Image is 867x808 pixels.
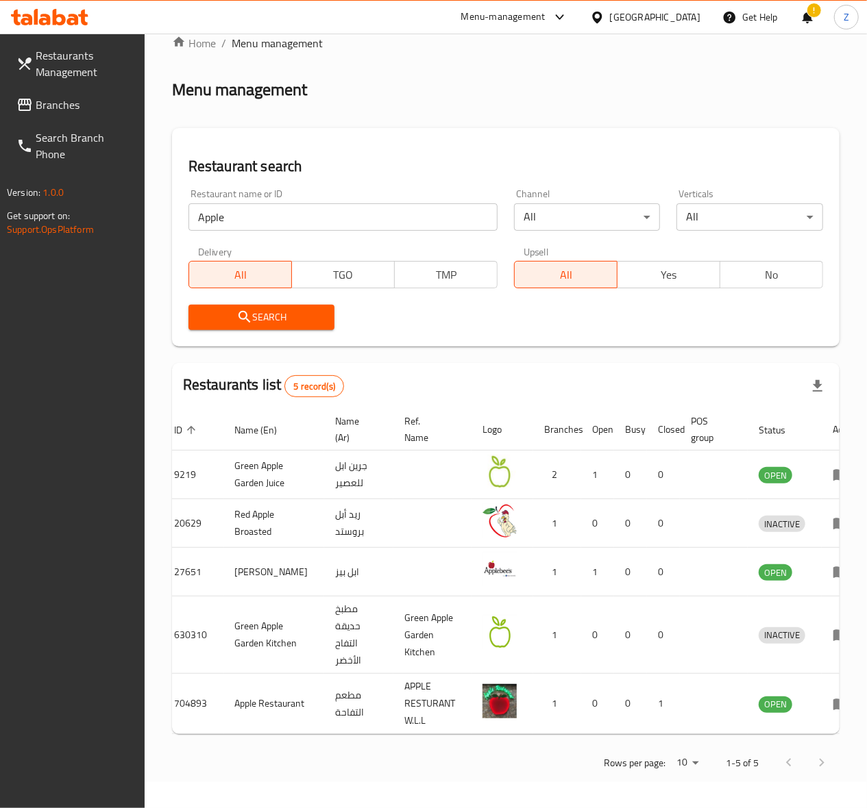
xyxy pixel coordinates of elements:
[285,380,343,393] span: 5 record(s)
[5,88,145,121] a: Branches
[614,499,647,548] td: 0
[324,499,393,548] td: ريد أبل بروستد
[232,35,323,51] span: Menu management
[324,674,393,734] td: مطعم التفاحة
[671,753,704,773] div: Rows per page:
[759,565,792,581] span: OPEN
[163,451,223,499] td: 9219
[400,265,492,285] span: TMP
[726,265,818,285] span: No
[163,499,223,548] td: 20629
[647,596,680,674] td: 0
[221,35,226,51] li: /
[614,548,647,596] td: 0
[514,261,618,288] button: All
[581,499,614,548] td: 0
[614,451,647,499] td: 0
[581,451,614,499] td: 1
[533,596,581,674] td: 1
[691,413,731,446] span: POS group
[335,413,377,446] span: Name (Ar)
[533,409,581,451] th: Branches
[759,468,792,483] span: OPEN
[533,674,581,734] td: 1
[759,696,792,712] span: OPEN
[324,451,393,499] td: جرين ابل للعصير
[759,422,803,438] span: Status
[198,247,232,257] label: Delivery
[195,265,286,285] span: All
[647,548,680,596] td: 0
[404,413,455,446] span: Ref. Name
[472,409,533,451] th: Logo
[581,596,614,674] td: 0
[324,548,393,596] td: ابل بیز
[614,596,647,674] td: 0
[284,375,344,397] div: Total records count
[172,35,216,51] a: Home
[163,674,223,734] td: 704893
[833,627,858,643] div: Menu
[604,755,665,772] p: Rows per page:
[581,548,614,596] td: 1
[533,451,581,499] td: 2
[223,596,324,674] td: Green Apple Garden Kitchen
[720,261,823,288] button: No
[647,409,680,451] th: Closed
[614,409,647,451] th: Busy
[394,261,498,288] button: TMP
[291,261,395,288] button: TGO
[759,564,792,581] div: OPEN
[223,451,324,499] td: Green Apple Garden Juice
[833,515,858,531] div: Menu
[483,552,517,586] img: Applebee's
[833,466,858,483] div: Menu
[483,455,517,489] img: Green Apple Garden Juice
[36,47,134,80] span: Restaurants Management
[223,499,324,548] td: Red Apple Broasted
[483,615,517,649] img: Green Apple Garden Kitchen
[483,503,517,538] img: Red Apple Broasted
[7,184,40,201] span: Version:
[234,422,295,438] span: Name (En)
[461,9,546,25] div: Menu-management
[393,674,472,734] td: APPLE RESTURANT W.L.L
[647,451,680,499] td: 0
[676,203,823,231] div: All
[483,684,517,718] img: Apple Restaurant
[581,674,614,734] td: 0
[801,370,834,403] div: Export file
[524,247,549,257] label: Upsell
[223,548,324,596] td: [PERSON_NAME]
[36,97,134,113] span: Branches
[617,261,720,288] button: Yes
[514,203,661,231] div: All
[36,129,134,162] span: Search Branch Phone
[393,596,472,674] td: Green Apple Garden Kitchen
[533,548,581,596] td: 1
[163,596,223,674] td: 630310
[7,207,70,225] span: Get support on:
[5,39,145,88] a: Restaurants Management
[188,156,823,177] h2: Restaurant search
[759,516,805,532] span: INACTIVE
[172,35,840,51] nav: breadcrumb
[163,548,223,596] td: 27651
[183,375,344,397] h2: Restaurants list
[759,627,805,643] span: INACTIVE
[614,674,647,734] td: 0
[647,499,680,548] td: 0
[297,265,389,285] span: TGO
[647,674,680,734] td: 1
[199,309,324,326] span: Search
[324,596,393,674] td: مطبخ حديقة التفاح الأخضر
[174,422,200,438] span: ID
[759,627,805,644] div: INACTIVE
[833,696,858,712] div: Menu
[42,184,64,201] span: 1.0.0
[188,305,335,330] button: Search
[759,516,805,532] div: INACTIVE
[610,10,700,25] div: [GEOGRAPHIC_DATA]
[5,121,145,171] a: Search Branch Phone
[172,79,307,101] h2: Menu management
